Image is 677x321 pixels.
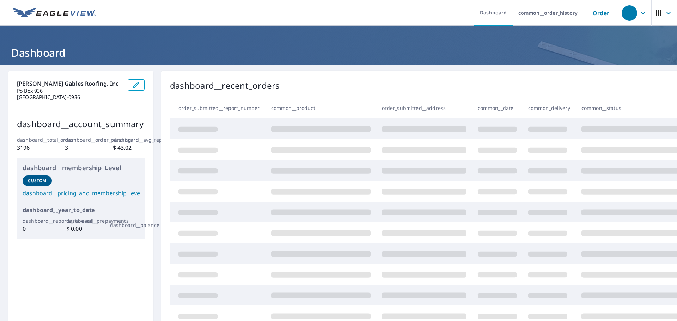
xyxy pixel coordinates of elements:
[13,8,96,18] img: EV Logo
[587,6,615,20] a: Order
[17,79,122,88] p: [PERSON_NAME] Gables Roofing, Inc
[17,136,49,143] p: dashboard__total_order
[65,136,97,143] p: dashboard__order_pending
[17,94,122,100] p: [GEOGRAPHIC_DATA]-0936
[23,217,52,224] p: dashboard__reports_recieved
[65,143,97,152] p: 3
[17,118,145,130] p: dashboard__account_summary
[23,163,139,173] p: dashboard__membership_Level
[170,98,266,118] th: order_submitted__report_number
[110,221,139,229] p: dashboard__balance
[66,217,96,224] p: dashboard__prepayments
[113,143,145,152] p: $ 43.02
[23,206,139,214] p: dashboard__year_to_date
[17,143,49,152] p: 3196
[66,224,96,233] p: $ 0.00
[113,136,145,143] p: dashboard__avg_report_cost
[266,98,376,118] th: common__product
[376,98,472,118] th: order_submitted__address
[472,98,523,118] th: common__date
[523,98,576,118] th: common_delivery
[17,88,122,94] p: Po Box 936
[8,45,669,60] h1: Dashboard
[23,189,139,197] a: dashboard__pricing_and_membership_level
[28,178,46,184] p: Custom
[170,79,280,92] p: dashboard__recent_orders
[23,224,52,233] p: 0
